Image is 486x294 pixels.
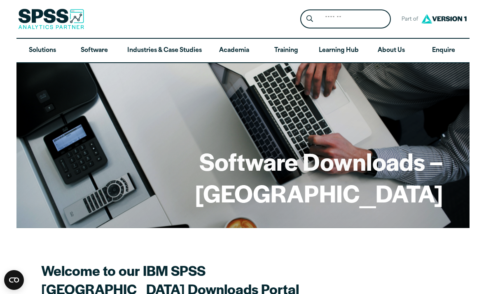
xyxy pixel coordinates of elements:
nav: Desktop version of site main menu [16,39,470,63]
a: Software [68,39,120,63]
a: Industries & Case Studies [121,39,208,63]
span: Part of [397,14,419,26]
a: Academia [208,39,260,63]
a: About Us [365,39,417,63]
h1: Software Downloads – [GEOGRAPHIC_DATA] [43,145,443,209]
form: Site Header Search Form [300,9,391,29]
a: Enquire [418,39,470,63]
img: SPSS Analytics Partner [18,9,84,29]
button: Open CMP widget [4,270,24,290]
img: Version1 Logo [419,11,469,26]
a: Solutions [16,39,68,63]
a: Learning Hub [312,39,365,63]
button: Search magnifying glass icon [302,12,318,27]
a: Training [260,39,312,63]
svg: Search magnifying glass icon [306,15,313,22]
